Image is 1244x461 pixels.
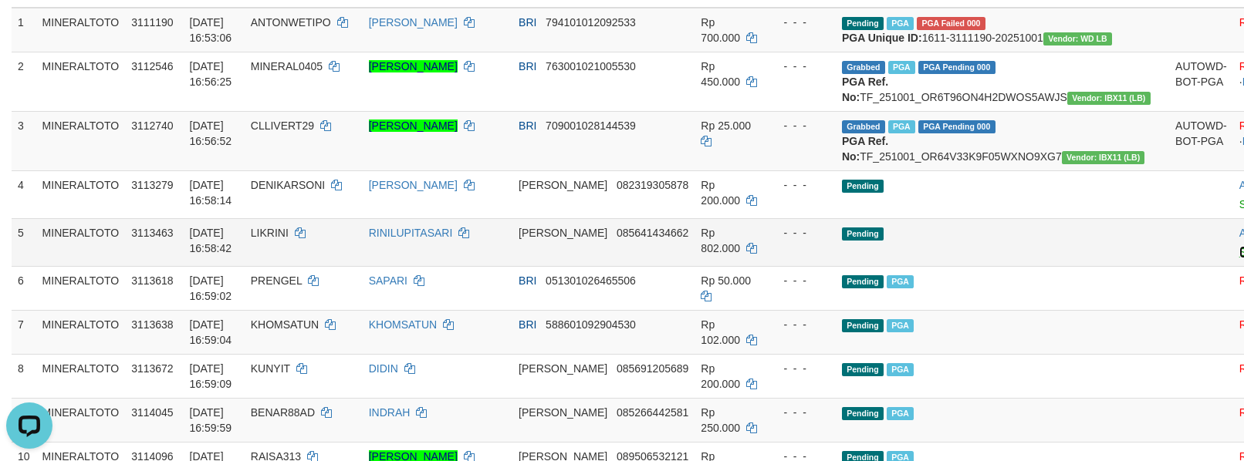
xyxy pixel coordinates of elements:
[771,59,830,74] div: - - -
[771,118,830,133] div: - - -
[36,310,126,354] td: MINERALTOTO
[617,179,688,191] span: Copy 082319305878 to clipboard
[887,17,914,30] span: Marked by bylanggota2
[1169,52,1233,111] td: AUTOWD-BOT-PGA
[131,318,174,331] span: 3113638
[251,406,315,419] span: BENAR88AD
[617,406,688,419] span: Copy 085266442581 to clipboard
[251,227,289,239] span: LIKRINI
[771,317,830,332] div: - - -
[887,319,914,332] span: PGA
[190,274,232,302] span: [DATE] 16:59:02
[251,362,290,375] span: KUNYIT
[701,227,740,254] span: Rp 802.000
[888,61,915,74] span: Marked by bylanggota2
[771,15,830,30] div: - - -
[519,318,536,331] span: BRI
[251,179,325,191] span: DENIKARSONI
[771,225,830,241] div: - - -
[546,16,636,29] span: Copy 794101012092533 to clipboard
[842,319,884,332] span: Pending
[617,362,688,375] span: Copy 085691205689 to clipboard
[887,275,914,288] span: PGA
[131,406,174,419] span: 3114045
[12,354,36,398] td: 8
[771,405,830,420] div: - - -
[887,407,914,420] span: PGA
[771,273,830,288] div: - - -
[701,119,751,132] span: Rp 25.000
[842,135,888,163] b: PGA Ref. No:
[519,60,536,72] span: BRI
[36,111,126,170] td: MINERALTOTO
[917,17,985,30] span: PGA Error
[1043,32,1112,45] span: Vendor URL: https://dashboard.q2checkout.com/secure
[12,8,36,52] td: 1
[251,318,319,331] span: KHOMSATUN
[519,406,607,419] span: [PERSON_NAME]
[617,227,688,239] span: Copy 085641434662 to clipboard
[546,119,636,132] span: Copy 709001028144539 to clipboard
[918,120,996,133] span: PGA Pending
[36,218,126,266] td: MINERALTOTO
[519,119,536,132] span: BRI
[519,274,536,287] span: BRI
[546,60,636,72] span: Copy 763001021005530 to clipboard
[1067,92,1151,105] span: Vendor URL: https://dashboard.q2checkout.com/secure
[131,16,174,29] span: 3111190
[842,180,884,193] span: Pending
[131,362,174,375] span: 3113672
[842,407,884,420] span: Pending
[701,362,740,390] span: Rp 200.000
[131,274,174,287] span: 3113618
[771,177,830,193] div: - - -
[6,6,52,52] button: Open LiveChat chat widget
[190,362,232,390] span: [DATE] 16:59:09
[519,16,536,29] span: BRI
[131,60,174,72] span: 3112546
[836,52,1169,111] td: TF_251001_OR6T96ON4H2DWOS5AWJS
[546,318,636,331] span: Copy 588601092904530 to clipboard
[842,227,884,241] span: Pending
[842,61,885,74] span: Grabbed
[12,266,36,310] td: 6
[701,16,740,44] span: Rp 700.000
[131,119,174,132] span: 3112740
[36,8,126,52] td: MINERALTOTO
[12,310,36,354] td: 7
[369,16,458,29] a: [PERSON_NAME]
[190,16,232,44] span: [DATE] 16:53:06
[1062,151,1145,164] span: Vendor URL: https://dashboard.q2checkout.com/secure
[251,16,331,29] span: ANTONWETIPO
[190,179,232,207] span: [DATE] 16:58:14
[131,227,174,239] span: 3113463
[519,227,607,239] span: [PERSON_NAME]
[251,274,302,287] span: PRENGEL
[1169,111,1233,170] td: AUTOWD-BOT-PGA
[701,406,740,434] span: Rp 250.000
[369,60,458,72] a: [PERSON_NAME]
[190,318,232,346] span: [DATE] 16:59:04
[701,274,751,287] span: Rp 50.000
[369,274,407,287] a: SAPARI
[836,8,1169,52] td: 1611-3111190-20251001
[369,227,453,239] a: RINILUPITASARI
[701,60,740,88] span: Rp 450.000
[842,363,884,376] span: Pending
[519,362,607,375] span: [PERSON_NAME]
[918,61,996,74] span: PGA Pending
[546,274,636,287] span: Copy 051301026465506 to clipboard
[842,17,884,30] span: Pending
[12,111,36,170] td: 3
[36,52,126,111] td: MINERALTOTO
[701,318,740,346] span: Rp 102.000
[251,119,314,132] span: CLLIVERT29
[369,362,398,375] a: DIDIN
[190,60,232,88] span: [DATE] 16:56:25
[888,120,915,133] span: Marked by bylanggota2
[251,60,323,72] span: MINERAL0405
[519,179,607,191] span: [PERSON_NAME]
[842,32,922,44] b: PGA Unique ID:
[369,318,437,331] a: KHOMSATUN
[369,179,458,191] a: [PERSON_NAME]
